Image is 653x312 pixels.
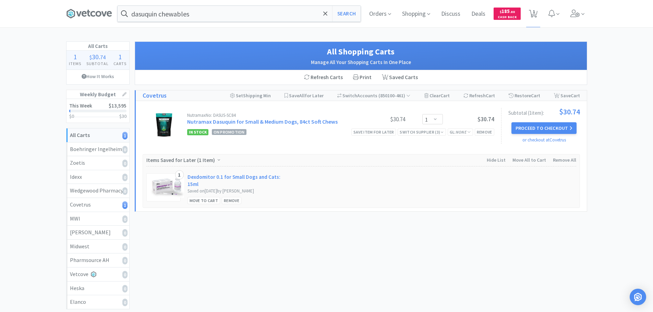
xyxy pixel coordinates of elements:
[508,108,580,115] div: Subtotal ( 1 item ):
[122,229,128,237] i: 0
[122,146,128,153] i: 0
[522,137,566,143] a: or checkout at Covetrus
[70,173,126,182] div: Idexx
[70,200,126,209] div: Covetrus
[510,10,515,14] span: . 80
[66,60,84,67] h4: Items
[487,157,506,163] span: Hide List
[500,10,501,14] span: $
[512,157,546,163] span: Move All to Cart
[188,173,285,188] a: Dexdomitor 0.1 for Small Dogs and Cats: 15ml
[84,60,111,67] h4: Subtotal
[66,295,129,309] a: Elanco0
[199,157,213,163] span: 1 Item
[469,11,488,17] a: Deals
[70,186,126,195] div: Wedgewood Pharmacy
[122,257,128,264] i: 0
[66,184,129,198] a: Wedgewood Pharmacy0
[70,284,126,293] div: Heska
[109,102,126,109] span: $13,595
[66,90,129,99] h1: Weekly Budget
[630,289,646,305] div: Open Intercom Messenger
[66,70,129,83] a: How It Works
[511,122,577,134] button: Proceed to Checkout
[230,90,271,101] div: Shipping Min
[122,215,128,223] i: 0
[73,52,77,61] span: 1
[66,42,129,51] h1: All Carts
[66,226,129,240] a: [PERSON_NAME]0
[299,70,348,85] div: Refresh Carts
[348,70,377,85] div: Print
[377,70,423,85] a: Saved Carts
[100,54,106,61] span: 74
[66,212,129,226] a: MWI0
[440,92,450,99] span: Cart
[122,299,128,306] i: 0
[475,128,494,136] div: Remove
[424,90,450,101] div: Clear
[531,92,540,99] span: Cart
[66,99,129,123] a: This Week$13,595$0$30
[66,128,129,142] a: All Carts1
[400,129,444,135] div: Switch Supplier ( 3 )
[299,92,305,99] span: All
[122,243,128,251] i: 0
[92,52,99,61] span: 30
[122,160,128,167] i: 0
[70,132,90,138] strong: All Carts
[438,11,463,17] a: Discuss
[351,128,396,136] div: Save item for later
[70,159,126,167] div: Zoetis
[70,214,126,223] div: MWI
[332,6,361,22] button: Search
[553,157,576,163] span: Remove All
[188,197,220,204] div: Move to Cart
[554,90,580,101] div: Save
[222,197,241,204] div: Remove
[236,92,243,99] span: Set
[559,108,580,115] span: $30.74
[122,132,128,139] i: 1
[70,228,126,237] div: [PERSON_NAME]
[122,271,128,278] i: 0
[70,242,126,251] div: Midwest
[66,156,129,170] a: Zoetis0
[175,170,184,180] div: 1
[498,15,517,20] span: Cash Back
[66,267,129,282] a: Vetcove0
[187,129,208,135] span: In Stock
[111,60,129,67] h4: Carts
[122,174,128,181] i: 0
[118,52,122,61] span: 1
[337,90,411,101] div: Accounts
[89,54,92,61] span: $
[463,90,495,101] div: Refresh
[122,187,128,195] i: 0
[152,113,176,137] img: c8ec11281a154192a70a16f8fdf7213e.png
[289,92,324,99] span: Save for Later
[69,113,74,119] span: $0
[456,129,467,135] i: None
[70,145,126,154] div: Boehringer Ingelheim
[377,92,410,99] span: ( 850100-461 )
[66,240,129,254] a: Midwest0
[188,188,285,195] div: Saved on [DATE] by [PERSON_NAME]
[146,157,217,163] span: Items Saved for Later ( )
[66,142,129,157] a: Boehringer Ingelheim0
[486,92,495,99] span: Cart
[70,298,126,307] div: Elanco
[122,113,126,119] span: 30
[342,92,357,99] span: Switch
[122,201,128,209] i: 1
[187,118,338,125] a: Nutramax Dasuquin for Small & Medium Dogs, 84ct Soft Chews
[571,92,580,99] span: Cart
[119,114,126,118] h3: $
[143,91,167,101] a: Covetrus
[118,6,361,22] input: Search by item, sku, manufacturer, ingredient, size...
[509,90,540,101] div: Restore
[142,45,580,58] h1: All Shopping Carts
[450,129,471,135] span: GL:
[66,282,129,296] a: Heska0
[494,4,521,23] a: $185.80Cash Back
